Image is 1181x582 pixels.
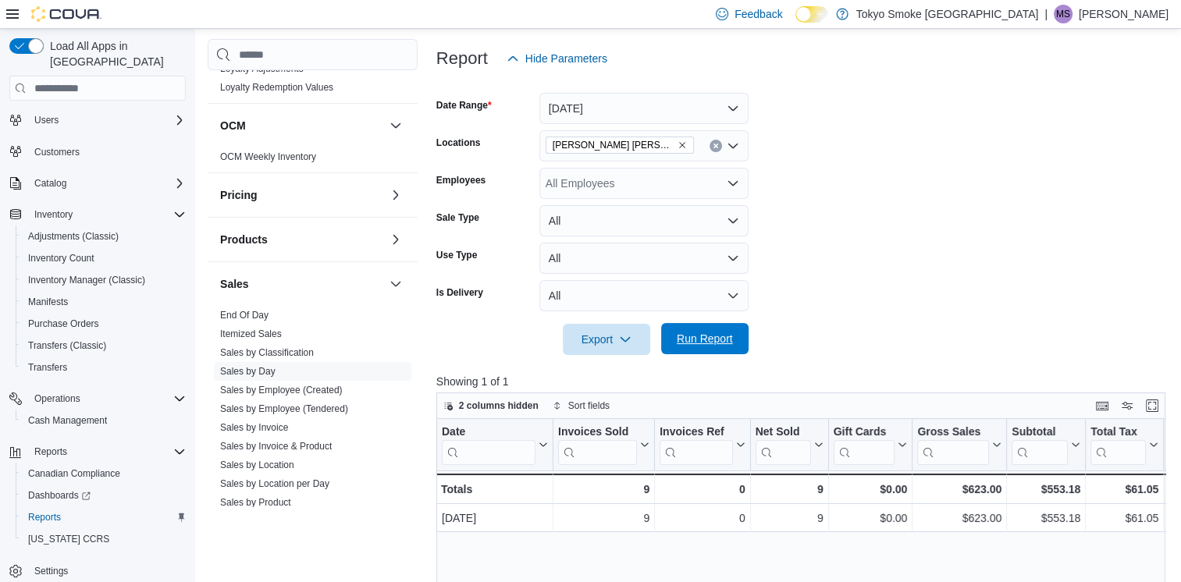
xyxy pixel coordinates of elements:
[22,336,112,355] a: Transfers (Classic)
[558,425,637,440] div: Invoices Sold
[572,324,641,355] span: Export
[220,82,333,93] a: Loyalty Redemption Values
[22,293,186,311] span: Manifests
[917,509,1001,527] div: $623.00
[220,151,316,163] span: OCM Weekly Inventory
[727,140,739,152] button: Open list of options
[660,480,745,499] div: 0
[16,291,192,313] button: Manifests
[500,43,614,74] button: Hide Parameters
[1093,396,1112,415] button: Keyboard shortcuts
[34,114,59,126] span: Users
[220,328,282,339] a: Itemized Sales
[22,411,186,430] span: Cash Management
[28,230,119,243] span: Adjustments (Classic)
[386,116,405,135] button: OCM
[1056,5,1070,23] span: MS
[660,425,732,440] div: Invoices Ref
[16,335,192,357] button: Transfers (Classic)
[220,440,332,452] span: Sales by Invoice & Product
[795,6,828,23] input: Dark Mode
[756,509,823,527] div: 9
[220,118,383,133] button: OCM
[220,187,257,203] h3: Pricing
[558,425,649,465] button: Invoices Sold
[220,384,343,396] span: Sales by Employee (Created)
[34,177,66,190] span: Catalog
[546,137,694,154] span: Melville Prince William
[28,467,120,480] span: Canadian Compliance
[22,227,125,246] a: Adjustments (Classic)
[34,146,80,158] span: Customers
[441,480,548,499] div: Totals
[558,480,649,499] div: 9
[1090,480,1158,499] div: $61.05
[28,561,186,580] span: Settings
[917,425,989,465] div: Gross Sales
[220,460,294,470] a: Sales by Location
[28,111,186,130] span: Users
[28,389,87,408] button: Operations
[539,280,749,311] button: All
[437,396,545,415] button: 2 columns hidden
[220,347,314,358] a: Sales by Classification
[3,204,192,225] button: Inventory
[834,509,908,527] div: $0.00
[755,480,823,499] div: 9
[220,422,288,433] a: Sales by Invoice
[856,5,1039,23] p: Tokyo Smoke [GEOGRAPHIC_DATA]
[1143,396,1161,415] button: Enter fullscreen
[28,296,68,308] span: Manifests
[28,205,186,224] span: Inventory
[833,480,907,499] div: $0.00
[16,357,192,378] button: Transfers
[22,464,186,483] span: Canadian Compliance
[1054,5,1073,23] div: Makenna Simon
[917,425,989,440] div: Gross Sales
[436,174,486,186] label: Employees
[22,486,97,505] a: Dashboards
[16,225,192,247] button: Adjustments (Classic)
[220,497,291,508] a: Sales by Product
[28,142,186,161] span: Customers
[660,509,745,527] div: 0
[677,331,733,346] span: Run Report
[28,361,67,374] span: Transfers
[833,425,895,440] div: Gift Cards
[436,211,479,224] label: Sale Type
[735,6,782,22] span: Feedback
[3,559,192,582] button: Settings
[22,314,105,333] a: Purchase Orders
[1012,425,1068,440] div: Subtotal
[442,509,548,527] div: [DATE]
[22,530,116,548] a: [US_STATE] CCRS
[220,403,348,414] a: Sales by Employee (Tendered)
[220,459,294,471] span: Sales by Location
[220,187,383,203] button: Pricing
[34,565,68,577] span: Settings
[208,147,418,172] div: OCM
[208,306,418,574] div: Sales
[558,425,637,465] div: Invoices Sold
[220,309,269,321] span: End Of Day
[660,425,745,465] button: Invoices Ref
[34,445,67,458] span: Reports
[558,509,649,527] div: 9
[28,318,99,330] span: Purchase Orders
[3,388,192,410] button: Operations
[436,49,488,68] h3: Report
[220,478,329,489] a: Sales by Location per Day
[3,109,192,131] button: Users
[28,252,94,264] span: Inventory Count
[436,286,483,299] label: Is Delivery
[1090,425,1158,465] button: Total Tax
[22,464,126,483] a: Canadian Compliance
[1090,509,1158,527] div: $61.05
[1090,425,1146,440] div: Total Tax
[22,227,186,246] span: Adjustments (Classic)
[442,425,535,440] div: Date
[1090,425,1146,465] div: Total Tax
[386,230,405,249] button: Products
[22,508,67,527] a: Reports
